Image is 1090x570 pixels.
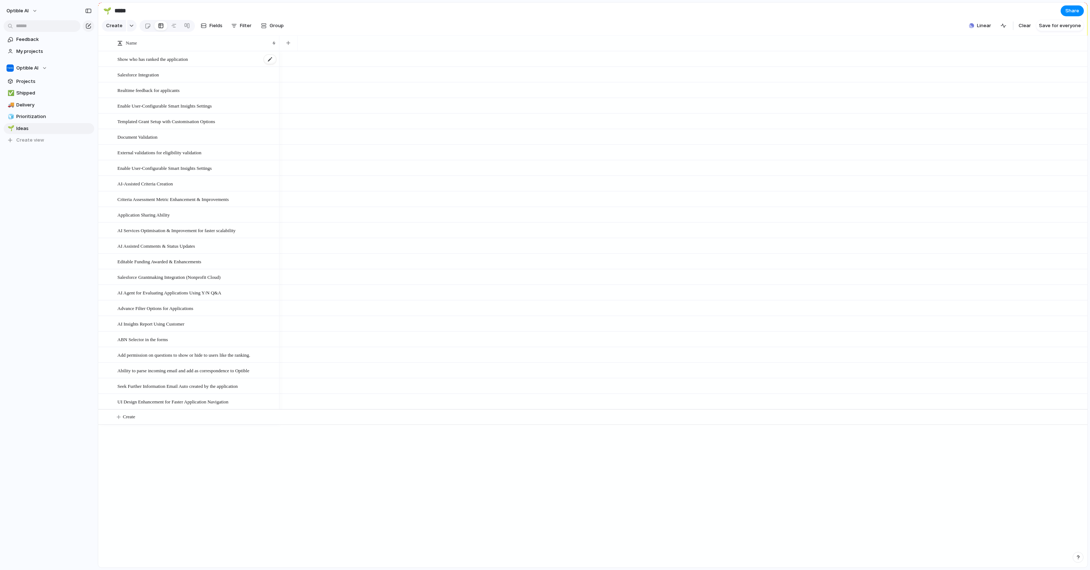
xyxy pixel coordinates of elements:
[7,89,14,97] button: ✅
[7,113,14,120] button: 🧊
[8,89,13,97] div: ✅
[117,195,229,203] span: Criteria Assessment Metric Enhancement & Improvements
[126,39,137,47] span: Name
[117,101,212,110] span: Enable User-Configurable Smart Insights Settings
[977,22,991,29] span: Linear
[1036,20,1084,32] button: Save for everyone
[117,257,201,265] span: Editable Funding Awarded & Enhancements
[1019,22,1031,29] span: Clear
[8,124,13,133] div: 🌱
[198,20,225,32] button: Fields
[16,78,92,85] span: Projects
[4,34,94,45] a: Feedback
[16,125,92,132] span: Ideas
[117,55,188,63] span: Show who has ranked the application
[1016,20,1034,32] button: Clear
[117,304,193,312] span: Advance Filter Options for Applications
[966,20,994,31] button: Linear
[209,22,222,29] span: Fields
[1061,5,1084,16] button: Share
[7,7,29,14] span: Optible AI
[117,273,220,281] span: Salesforce Grantmaking Integration (Nonprofit Cloud)
[4,46,94,57] a: My projects
[117,70,159,79] span: Salesforce Integration
[16,101,92,109] span: Delivery
[240,22,251,29] span: Filter
[16,113,92,120] span: Prioritization
[117,288,221,297] span: AI Agent for Evaluating Applications Using Y/N Q&A
[123,413,135,420] span: Create
[117,397,228,406] span: UI Design Enhancement for Faster Application Navigation
[257,20,287,32] button: Group
[16,137,44,144] span: Create view
[7,101,14,109] button: 🚚
[1065,7,1079,14] span: Share
[4,88,94,99] a: ✅Shipped
[8,113,13,121] div: 🧊
[117,382,238,390] span: Seek Further Information Email Auto created by the application
[106,22,122,29] span: Create
[117,179,173,188] span: AI-Assisted Criteria Creation
[4,63,94,74] button: Optible AI
[117,133,158,141] span: Document Validation
[101,5,113,17] button: 🌱
[4,100,94,110] a: 🚚Delivery
[7,125,14,132] button: 🌱
[4,135,94,146] button: Create view
[16,64,38,72] span: Optible AI
[270,22,284,29] span: Group
[3,5,41,17] button: Optible AI
[117,319,184,328] span: AI Insights Report Using Customer
[103,6,111,16] div: 🌱
[228,20,254,32] button: Filter
[4,111,94,122] a: 🧊Prioritization
[117,210,170,219] span: Application Sharing Ability
[1039,22,1081,29] span: Save for everyone
[16,89,92,97] span: Shipped
[102,20,126,32] button: Create
[117,86,179,94] span: Realtime feedback for applicants
[117,164,212,172] span: Enable User-Configurable Smart Insights Settings
[117,366,249,374] span: Ability to parse incoming email and add as correspondence to Optible
[4,76,94,87] a: Projects
[117,242,195,250] span: AI Assisted Comments & Status Updates
[117,148,201,156] span: External validations for eligibility validation
[117,117,215,125] span: Templated Grant Setup with Customisation Options
[117,226,236,234] span: AI Services Optimisation & Improvement for faster scalability
[16,48,92,55] span: My projects
[117,351,250,359] span: Add permission on questions to show or hide to users like the ranking.
[117,335,168,343] span: ABN Selector in the forms
[4,123,94,134] a: 🌱Ideas
[8,101,13,109] div: 🚚
[16,36,92,43] span: Feedback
